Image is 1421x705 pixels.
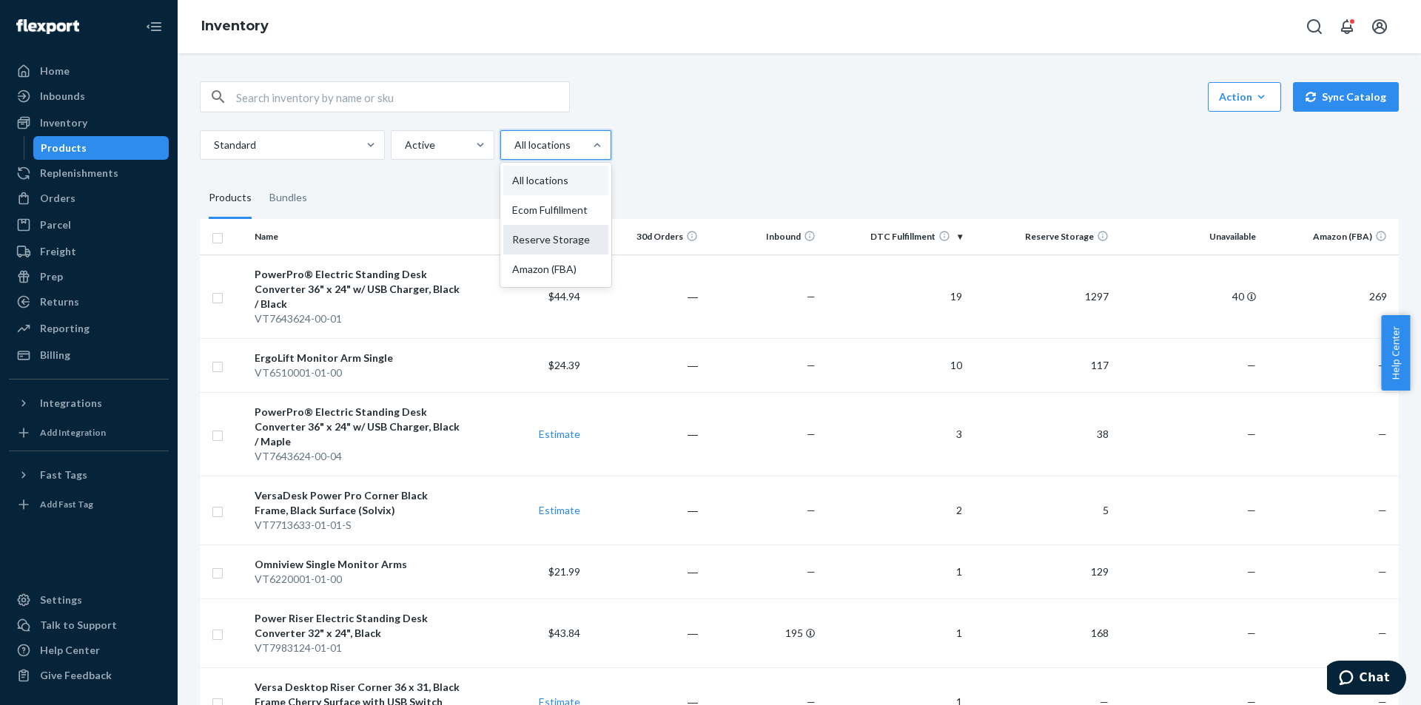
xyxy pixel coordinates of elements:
a: Freight [9,240,169,263]
input: Standard [212,138,214,152]
div: Products [209,178,252,219]
td: ― [586,476,704,544]
span: $21.99 [548,565,580,578]
td: 10 [822,338,968,392]
a: Estimate [539,428,580,440]
button: Open Search Box [1300,12,1329,41]
a: Reporting [9,317,169,340]
span: — [1378,565,1387,578]
div: Ecom Fulfillment [503,195,608,225]
button: Sync Catalog [1293,82,1399,112]
a: Home [9,59,169,83]
div: Replenishments [40,166,118,181]
button: Open notifications [1332,12,1362,41]
div: Fast Tags [40,468,87,482]
div: Amazon (FBA) [503,254,608,284]
div: Orders [40,191,75,206]
span: — [1378,359,1387,371]
div: Add Integration [40,426,106,439]
td: 1 [822,544,968,598]
td: ― [586,598,704,667]
div: Prep [40,269,63,284]
th: 30d Orders [586,219,704,254]
span: — [1378,627,1387,639]
span: — [807,290,816,303]
a: Inventory [201,18,269,34]
a: Estimate [539,504,580,516]
th: Amazon (FBA) [1262,219,1399,254]
input: All locationsAll locationsEcom FulfillmentReserve StorageAmazon (FBA) [513,138,514,152]
td: 38 [968,392,1115,476]
a: Products [33,136,169,160]
a: Add Fast Tag [9,493,169,516]
div: Settings [40,593,82,607]
span: $24.39 [548,359,580,371]
div: Freight [40,244,76,259]
iframe: Opens a widget where you can chat to one of our agents [1327,661,1406,698]
td: 129 [968,544,1115,598]
td: 5 [968,476,1115,544]
td: ― [586,392,704,476]
div: PowerPro® Electric Standing Desk Converter 36" x 24" w/ USB Charger, Black / Black [255,267,463,311]
td: 269 [1262,254,1399,338]
div: VT6220001-01-00 [255,572,463,587]
div: Talk to Support [40,618,117,633]
img: Flexport logo [16,19,79,34]
div: PowerPro® Electric Standing Desk Converter 36" x 24" w/ USB Charger, Black / Maple [255,405,463,449]
button: Help Center [1381,315,1410,391]
span: $44.94 [548,290,580,303]
div: VT7983124-01-01 [255,641,463,655]
span: — [1247,359,1256,371]
th: Inbound [704,219,822,254]
div: Reserve Storage [503,225,608,254]
td: 3 [822,392,968,476]
div: Billing [40,348,70,362]
div: Home [40,64,70,78]
a: Orders [9,186,169,210]
td: 1297 [968,254,1115,338]
div: Returns [40,294,79,309]
button: Fast Tags [9,463,169,487]
button: Close Navigation [139,12,169,41]
button: Talk to Support [9,613,169,637]
a: Returns [9,290,169,314]
button: Give Feedback [9,664,169,687]
div: Action [1219,90,1270,104]
a: Parcel [9,213,169,237]
span: — [807,504,816,516]
span: $43.84 [548,627,580,639]
div: Give Feedback [40,668,112,683]
ol: breadcrumbs [189,5,280,48]
a: Settings [9,588,169,612]
th: Reserve Storage [968,219,1115,254]
div: VT6510001-01-00 [255,365,463,380]
div: Power Riser Electric Standing Desk Converter 32" x 24", Black [255,611,463,641]
button: Action [1208,82,1281,112]
span: — [807,565,816,578]
th: DTC Fulfillment [822,219,968,254]
a: Replenishments [9,161,169,185]
span: — [807,428,816,440]
th: Fulfillment Fee [469,219,587,254]
span: — [1378,504,1387,516]
td: 19 [822,254,968,338]
input: Active [403,138,405,152]
div: All locations [503,166,608,195]
span: — [807,359,816,371]
button: Integrations [9,391,169,415]
div: Parcel [40,217,71,232]
td: 195 [704,598,822,667]
span: — [1247,428,1256,440]
td: ― [586,254,704,338]
a: Billing [9,343,169,367]
td: ― [586,544,704,598]
div: Products [41,141,87,155]
a: Prep [9,265,169,289]
input: Search inventory by name or sku [236,82,569,112]
div: Help Center [40,643,100,658]
div: VT7643624-00-04 [255,449,463,464]
div: ErgoLift Monitor Arm Single [255,351,463,365]
span: — [1247,504,1256,516]
td: 40 [1115,254,1261,338]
